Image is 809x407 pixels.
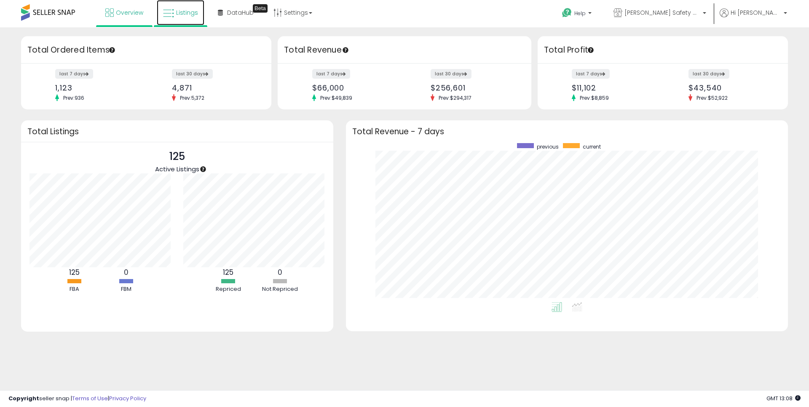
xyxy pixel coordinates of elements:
span: Listings [176,8,198,17]
i: Get Help [562,8,572,18]
h3: Total Revenue - 7 days [352,128,782,135]
span: Help [574,10,586,17]
a: Help [555,1,600,27]
b: 125 [69,267,80,277]
label: last 7 days [55,69,93,79]
div: FBM [101,285,151,293]
div: 1,123 [55,83,140,92]
span: current [583,143,601,150]
div: Tooltip anchor [253,4,268,13]
div: Tooltip anchor [587,46,595,54]
span: Prev: $49,839 [316,94,356,101]
b: 0 [278,267,282,277]
h3: Total Ordered Items [27,44,265,56]
div: $256,601 [431,83,517,92]
span: Prev: 936 [59,94,88,101]
div: $11,102 [572,83,656,92]
span: Active Listings [155,165,199,173]
label: last 30 days [431,69,471,79]
span: Prev: $8,859 [576,94,613,101]
span: Overview [116,8,143,17]
label: last 7 days [312,69,350,79]
b: 125 [223,267,233,277]
p: 125 [155,149,199,165]
a: Hi [PERSON_NAME] [720,8,787,27]
label: last 30 days [172,69,213,79]
div: Tooltip anchor [342,46,349,54]
div: Repriced [203,285,254,293]
div: Not Repriced [255,285,305,293]
span: [PERSON_NAME] Safety & Supply [624,8,700,17]
h3: Total Profit [544,44,782,56]
div: $43,540 [688,83,773,92]
span: Prev: $294,317 [434,94,476,101]
div: Tooltip anchor [108,46,116,54]
span: Prev: 5,372 [176,94,209,101]
div: Tooltip anchor [199,165,207,173]
span: Hi [PERSON_NAME] [731,8,781,17]
div: $66,000 [312,83,398,92]
span: DataHub [227,8,254,17]
b: 0 [124,267,129,277]
h3: Total Revenue [284,44,525,56]
div: 4,871 [172,83,257,92]
span: Prev: $52,922 [692,94,732,101]
label: last 7 days [572,69,610,79]
h3: Total Listings [27,128,327,135]
div: FBA [49,285,99,293]
label: last 30 days [688,69,729,79]
span: previous [537,143,559,150]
